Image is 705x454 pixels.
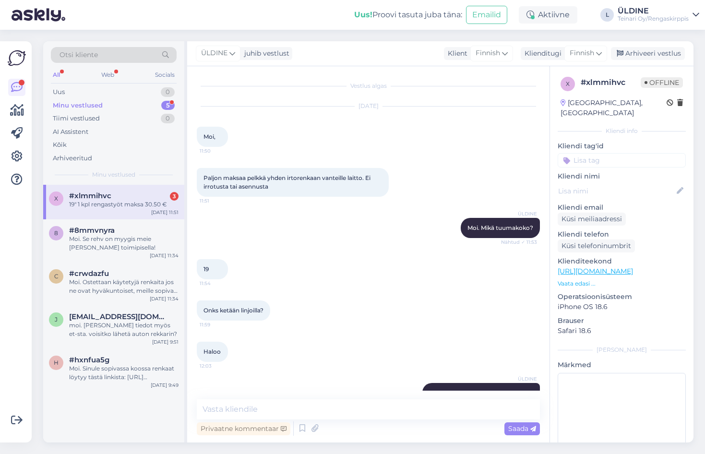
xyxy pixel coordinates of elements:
span: 19" 1 kpl rengastyöt maksa 30.50 € [429,389,533,396]
div: ÜLDINE [618,7,689,15]
div: Uus [53,87,65,97]
span: Finnish [476,48,500,59]
p: Vaata edasi ... [558,279,686,288]
p: iPhone OS 18.6 [558,302,686,312]
span: Moi, [203,133,215,140]
span: 12:03 [200,362,236,370]
div: Kõik [53,140,67,150]
span: Finnish [570,48,594,59]
div: 5 [161,101,175,110]
div: Moi. Sinule sopivassa koossa renkaat löytyy tästä linkista: [URL][DOMAIN_NAME] [69,364,179,382]
div: Teinari Oy/Rengaskirppis [618,15,689,23]
div: [DATE] [197,102,540,110]
a: [URL][DOMAIN_NAME] [558,267,633,275]
span: h [54,359,59,366]
input: Lisa tag [558,153,686,167]
span: x [54,195,58,202]
button: Emailid [466,6,507,24]
span: 8 [54,229,58,237]
div: 3 [170,192,179,201]
span: Offline [641,77,683,88]
div: [DATE] 9:51 [152,338,179,346]
div: 0 [161,114,175,123]
div: Vestlus algas [197,82,540,90]
div: [DATE] 11:34 [150,252,179,259]
div: moi. [PERSON_NAME] tiedot myös et-sta. voisitko lähetä auton rekkarin? [69,321,179,338]
div: Arhiveeri vestlus [611,47,685,60]
div: Küsi meiliaadressi [558,213,626,226]
span: 11:51 [200,197,236,204]
span: ÜLDINE [201,48,227,59]
span: Haloo [203,348,221,355]
div: 0 [161,87,175,97]
div: juhib vestlust [240,48,289,59]
p: Safari 18.6 [558,326,686,336]
img: Askly Logo [8,49,26,67]
div: All [51,69,62,81]
div: Klienditugi [521,48,562,59]
div: Kliendi info [558,127,686,135]
a: ÜLDINETeinari Oy/Rengaskirppis [618,7,699,23]
div: L [600,8,614,22]
span: j [55,316,58,323]
span: Saada [508,424,536,433]
span: Otsi kliente [60,50,98,60]
span: 11:54 [200,280,236,287]
div: Aktiivne [519,6,577,24]
span: 11:59 [200,321,236,328]
div: 19" 1 kpl rengastyöt maksa 30.50 € [69,200,179,209]
span: Minu vestlused [92,170,135,179]
span: c [54,273,59,280]
div: Socials [153,69,177,81]
span: #crwdazfu [69,269,109,278]
div: [DATE] 11:34 [150,295,179,302]
p: Kliendi telefon [558,229,686,239]
span: 19 [203,265,209,273]
div: Küsi telefoninumbrit [558,239,635,252]
span: #xlmmihvc [69,191,111,200]
div: Proovi tasuta juba täna: [354,9,462,21]
div: Privaatne kommentaar [197,422,290,435]
p: Kliendi email [558,203,686,213]
div: Moi. Se rehv on myygis meie [PERSON_NAME] toimipisella! [69,235,179,252]
input: Lisa nimi [558,186,675,196]
span: Onks ketään linjoilla? [203,307,263,314]
span: Paljon maksaa pelkkä yhden irtorenkaan vanteille laitto. Ei irrotusta tai asennusta [203,174,372,190]
p: Kliendi nimi [558,171,686,181]
div: Web [99,69,116,81]
div: Moi. Ostettaan käytetyjä renkaita jos ne ovat hyväkuntoiset, meille sopivan kokoiset ja merkkiset... [69,278,179,295]
p: Brauser [558,316,686,326]
div: Tiimi vestlused [53,114,100,123]
div: [GEOGRAPHIC_DATA], [GEOGRAPHIC_DATA] [561,98,667,118]
div: [PERSON_NAME] [558,346,686,354]
span: jannehurskainen02@gmail.com [69,312,169,321]
div: # xlmmihvc [581,77,641,88]
span: Nähtud ✓ 11:53 [501,239,537,246]
span: Moi. Mikä tuumakoko? [467,224,533,231]
span: ÜLDINE [501,210,537,217]
p: Operatsioonisüsteem [558,292,686,302]
div: [DATE] 9:49 [151,382,179,389]
p: Märkmed [558,360,686,370]
div: Minu vestlused [53,101,103,110]
div: Klient [444,48,467,59]
span: #hxnfua5g [69,356,109,364]
span: x [566,80,570,87]
div: [DATE] 11:51 [151,209,179,216]
span: 11:50 [200,147,236,155]
span: #8mmvnyra [69,226,115,235]
p: Klienditeekond [558,256,686,266]
p: Kliendi tag'id [558,141,686,151]
div: Arhiveeritud [53,154,92,163]
div: AI Assistent [53,127,88,137]
span: ÜLDINE [501,375,537,382]
b: Uus! [354,10,372,19]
